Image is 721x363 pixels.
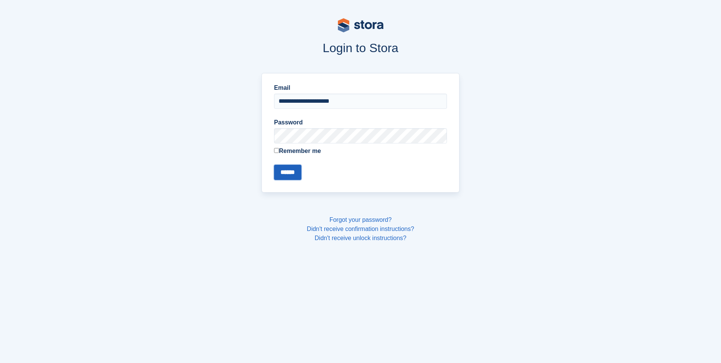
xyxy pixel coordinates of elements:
[338,18,383,32] img: stora-logo-53a41332b3708ae10de48c4981b4e9114cc0af31d8433b30ea865607fb682f29.svg
[274,146,447,156] label: Remember me
[274,83,447,92] label: Email
[274,118,447,127] label: Password
[315,235,406,241] a: Didn't receive unlock instructions?
[307,226,414,232] a: Didn't receive confirmation instructions?
[117,41,605,55] h1: Login to Stora
[274,148,279,153] input: Remember me
[330,217,392,223] a: Forgot your password?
